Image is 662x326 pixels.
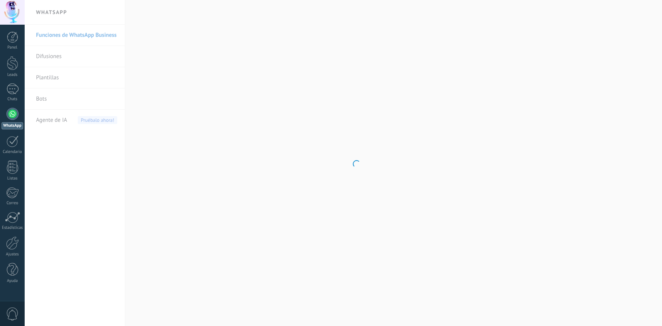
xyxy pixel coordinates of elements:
[2,97,24,102] div: Chats
[2,252,24,257] div: Ajustes
[2,279,24,283] div: Ayuda
[2,201,24,206] div: Correo
[2,122,23,129] div: WhatsApp
[2,176,24,181] div: Listas
[2,45,24,50] div: Panel
[2,150,24,154] div: Calendario
[2,72,24,77] div: Leads
[2,225,24,230] div: Estadísticas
